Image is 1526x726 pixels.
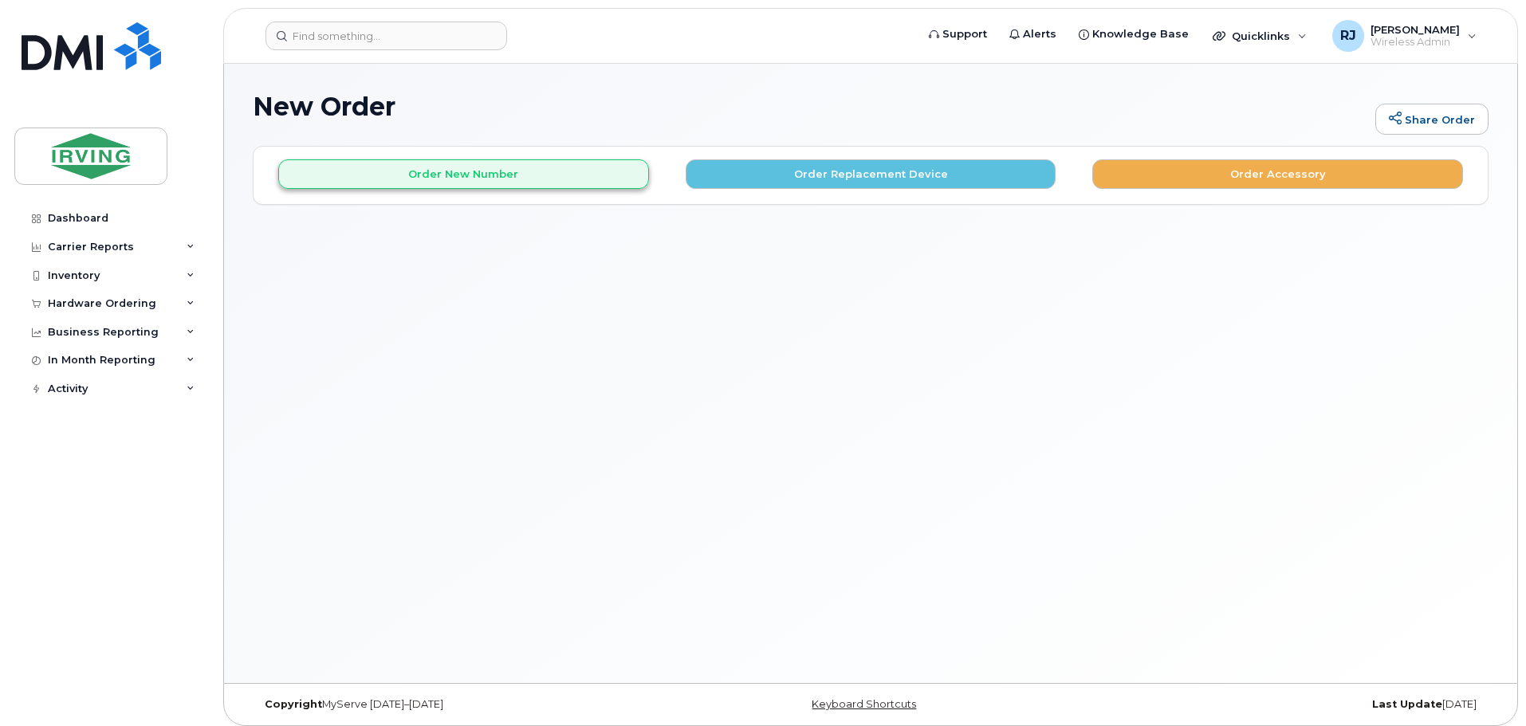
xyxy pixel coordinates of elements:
[1092,159,1463,189] button: Order Accessory
[265,698,322,710] strong: Copyright
[1375,104,1489,135] a: Share Order
[1372,698,1442,710] strong: Last Update
[253,92,1367,120] h1: New Order
[253,698,665,711] div: MyServe [DATE]–[DATE]
[812,698,916,710] a: Keyboard Shortcuts
[686,159,1056,189] button: Order Replacement Device
[278,159,649,189] button: Order New Number
[1076,698,1489,711] div: [DATE]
